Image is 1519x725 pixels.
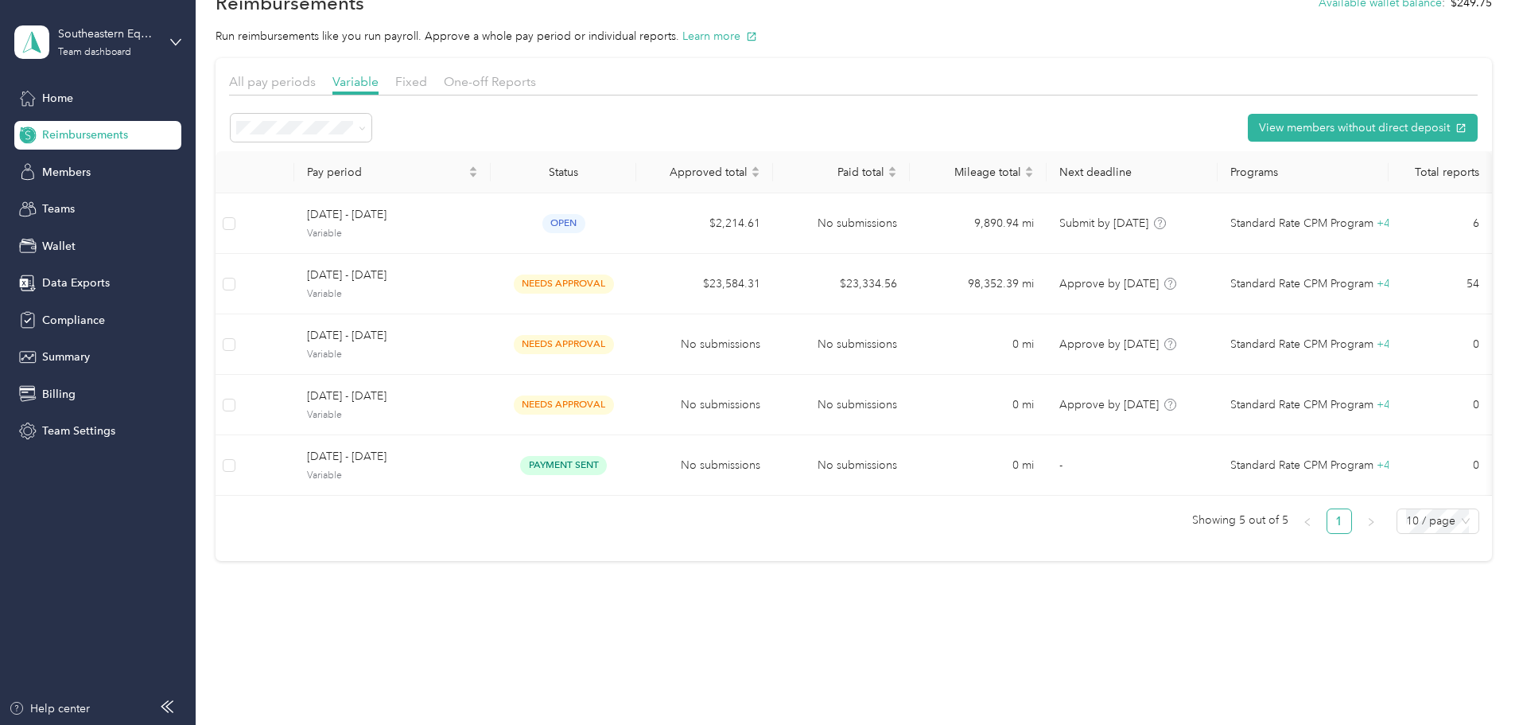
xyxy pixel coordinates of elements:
td: No submissions [773,375,910,435]
div: Status [503,166,624,179]
span: Summary [42,349,90,365]
span: Members [42,164,91,181]
td: $23,334.56 [773,254,910,314]
span: Data Exports [42,275,110,291]
span: Teams [42,201,75,217]
span: Reimbursements [42,127,128,143]
span: Standard Rate CPM Program [1230,336,1373,353]
span: Fixed [395,74,427,89]
div: Page Size [1397,509,1479,534]
td: - [1047,435,1218,496]
th: Paid total [773,151,910,193]
span: caret-down [1024,170,1034,180]
span: caret-up [1024,164,1034,173]
td: 0 [1389,375,1491,435]
th: Pay period [294,151,491,193]
td: No submissions [636,314,773,375]
span: right [1366,517,1376,527]
button: Learn more [682,28,757,45]
td: 6 [1389,193,1491,254]
span: Approve by [DATE] [1059,398,1159,411]
span: [DATE] - [DATE] [307,206,478,224]
button: View members without direct deposit [1248,114,1478,142]
td: 0 [1389,314,1491,375]
span: [DATE] - [DATE] [307,448,478,466]
span: + 4 more [1377,216,1417,230]
span: open [542,214,585,232]
span: caret-up [468,164,478,173]
span: Variable [307,469,478,483]
span: Compliance [42,312,105,329]
td: 0 [1389,435,1491,496]
span: Standard Rate CPM Program [1230,215,1373,232]
li: 1 [1327,509,1352,534]
span: [DATE] - [DATE] [307,388,478,405]
td: 0 mi [910,314,1047,375]
span: Pay period [307,166,465,179]
th: Next deadline [1047,151,1218,193]
span: 10 / page [1406,509,1470,533]
span: Variable [307,408,478,423]
span: Mileage total [923,166,1021,179]
span: Variable [332,74,379,89]
span: Home [42,90,73,107]
td: No submissions [773,435,910,496]
span: Standard Rate CPM Program [1230,275,1373,293]
span: + 4 more [1377,398,1417,411]
span: One-off Reports [444,74,536,89]
span: caret-up [751,164,760,173]
span: caret-down [888,170,897,180]
span: Approved total [649,166,748,179]
button: Help center [9,700,90,717]
span: needs approval [514,396,614,414]
td: 98,352.39 mi [910,254,1047,314]
span: Approve by [DATE] [1059,337,1159,351]
iframe: Everlance-gr Chat Button Frame [1430,636,1519,725]
th: Programs [1218,151,1389,193]
span: Variable [307,348,478,362]
span: payment sent [520,456,607,474]
td: No submissions [773,314,910,375]
span: Submit by [DATE] [1059,216,1148,230]
span: [DATE] - [DATE] [307,267,478,284]
a: 1 [1327,509,1351,533]
td: 54 [1389,254,1491,314]
td: 0 mi [910,435,1047,496]
span: needs approval [514,335,614,353]
span: Approve by [DATE] [1059,277,1159,290]
td: No submissions [636,435,773,496]
button: left [1295,509,1320,534]
span: + 4 more [1377,458,1417,472]
th: Approved total [636,151,773,193]
span: [DATE] - [DATE] [307,327,478,345]
li: Previous Page [1295,509,1320,534]
td: 9,890.94 mi [910,193,1047,254]
span: needs approval [514,275,614,293]
span: Billing [42,386,76,403]
td: No submissions [773,193,910,254]
span: Paid total [786,166,884,179]
p: Run reimbursements like you run payroll. Approve a whole pay period or individual reports. [216,28,1492,45]
li: Next Page [1358,509,1384,534]
span: Team Settings [42,423,115,439]
span: Wallet [42,238,76,255]
th: Total reports [1389,151,1491,193]
span: Variable [307,287,478,302]
td: No submissions [636,375,773,435]
span: Standard Rate CPM Program [1230,396,1373,414]
span: left [1303,517,1312,527]
span: + 4 more [1377,277,1417,290]
span: - [1059,458,1063,472]
span: Showing 5 out of 5 [1192,509,1288,532]
div: Southeastern Equipment [58,25,157,42]
td: $23,584.31 [636,254,773,314]
span: caret-down [468,170,478,180]
span: caret-down [751,170,760,180]
div: Team dashboard [58,48,131,57]
span: caret-up [888,164,897,173]
span: + 4 more [1377,337,1417,351]
span: Variable [307,227,478,241]
td: 0 mi [910,375,1047,435]
th: Mileage total [910,151,1047,193]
